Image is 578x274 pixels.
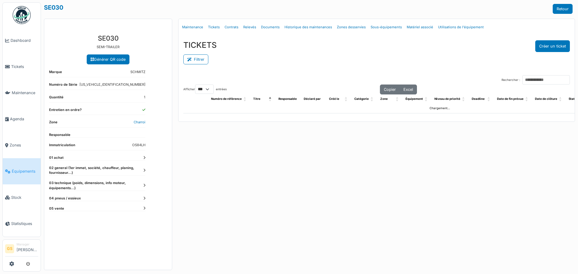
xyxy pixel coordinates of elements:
span: Titre [253,97,260,100]
span: Catégorie: Activate to sort [371,94,374,104]
dt: Immatriculation [49,143,75,150]
dt: Quantité [49,95,64,102]
span: Zone: Activate to sort [396,94,399,104]
span: Équipements [12,168,38,174]
h3: SE030 [49,34,167,42]
li: GS [5,244,14,253]
div: Manager [17,242,38,247]
a: Charroi [134,120,145,124]
a: Équipements [3,158,41,184]
a: Contrats [222,20,241,34]
a: Documents [259,20,282,34]
span: Numéro de référence: Activate to sort [244,94,247,104]
li: [PERSON_NAME] [17,242,38,255]
a: Tickets [3,54,41,80]
span: Date de fin prévue: Activate to sort [525,94,529,104]
span: Date de clôture [535,97,557,100]
dt: 04 pneus / essieux [49,196,145,201]
a: Retour [553,4,573,14]
a: Tickets [206,20,222,34]
dt: 02 general (1er immat, société, chauffeur, planing, fournisseur...) [49,165,145,176]
span: Catégorie [354,97,369,100]
a: Stock [3,184,41,211]
button: Excel [399,85,417,94]
dt: Responsable [49,132,70,137]
span: Date de fin prévue [497,97,524,100]
a: Générer QR code [87,54,129,64]
span: Date de clôture: Activate to sort [559,94,563,104]
span: Dashboard [11,38,38,43]
dt: 05 vente [49,206,145,211]
a: Maintenance [3,80,41,106]
a: Utilisations de l'équipement [436,20,486,34]
a: Zones [3,132,41,158]
a: Historique des maintenances [282,20,334,34]
dt: Marque [49,69,62,77]
a: SE030 [44,4,63,11]
span: Titre: Activate to invert sorting [269,94,272,104]
dd: SCHMITZ [130,69,145,75]
button: Créer un ticket [535,40,570,52]
a: Matériel associé [404,20,436,34]
span: Statistiques [11,221,38,226]
span: Niveau de priorité [434,97,460,100]
a: GS Manager[PERSON_NAME] [5,242,38,257]
button: Copier [380,85,400,94]
a: Maintenance [180,20,206,34]
span: Zones [10,142,38,148]
span: Équipement: Activate to sort [425,94,428,104]
dd: [US_VEHICLE_IDENTIFICATION_NUMBER] [79,82,145,87]
a: Sous-équipements [368,20,404,34]
dt: 01 achat [49,155,145,160]
span: Agenda [10,116,38,122]
label: Rechercher : [502,78,520,82]
span: Créé le: Activate to sort [345,94,348,104]
span: Stock [11,195,38,200]
dd: 1 [144,95,145,100]
span: Équipement [406,97,423,100]
a: Dashboard [3,27,41,54]
img: Badge_color-CXgf-gQk.svg [13,6,31,24]
button: Filtrer [183,54,208,64]
span: Zone [380,97,388,100]
span: Excel [403,87,413,92]
dt: Entretien en ordre? [49,107,82,115]
dt: Numéro de Série [49,82,77,90]
span: Deadline: Activate to sort [487,94,491,104]
dt: Zone [49,120,57,127]
label: Afficher entrées [183,85,227,94]
select: Afficherentrées [195,85,214,94]
span: Deadline [472,97,485,100]
h3: TICKETS [183,40,217,50]
a: Statistiques [3,211,41,237]
a: Relevés [241,20,259,34]
p: SEMI-TRAILER [49,45,167,50]
span: Statut [569,97,578,100]
span: Copier [384,87,396,92]
span: Responsable [278,97,297,100]
a: Zones desservies [334,20,368,34]
span: Tickets [11,64,38,69]
span: Maintenance [12,90,38,96]
span: Numéro de référence [211,97,242,100]
dt: 03 technique (poids, dimensions, info moteur, équipements...) [49,180,145,191]
span: Déclaré par [304,97,321,100]
span: Créé le [329,97,339,100]
dd: OS84LH [132,143,145,148]
a: Agenda [3,106,41,132]
span: Niveau de priorité: Activate to sort [462,94,466,104]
